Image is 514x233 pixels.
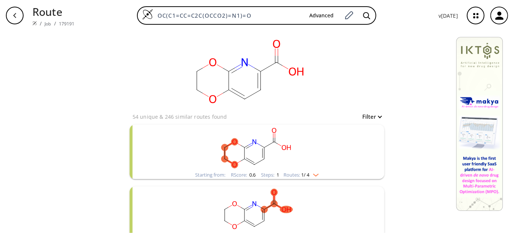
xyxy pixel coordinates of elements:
a: Job [45,21,51,27]
li: / [54,20,56,27]
img: Spaya logo [32,21,37,25]
p: v [DATE] [439,12,458,20]
a: 179191 [59,21,75,27]
img: Down [309,171,319,177]
div: RScore : [231,173,256,177]
svg: O=C(O)c1ccc2c(n1)OCCO2 [161,187,353,233]
span: 0.6 [248,171,256,178]
input: Enter SMILES [153,12,303,19]
p: 54 unique & 246 similar routes found [133,113,227,121]
img: Banner [456,37,503,211]
img: Logo Spaya [142,9,153,20]
svg: O=C(O)c1ccc2c(n1)OCCO2 [161,125,353,171]
span: 1 [275,171,279,178]
span: 1 / 4 [301,173,309,177]
button: Filter [358,114,381,119]
div: Starting from: [195,173,225,177]
li: / [40,20,42,27]
button: Advanced [303,9,339,22]
p: Route [32,4,75,20]
div: Routes: [284,173,319,177]
div: Steps : [261,173,279,177]
svg: OC(C1=CC=C2C(OCCO2)=N1)=O [175,31,323,112]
